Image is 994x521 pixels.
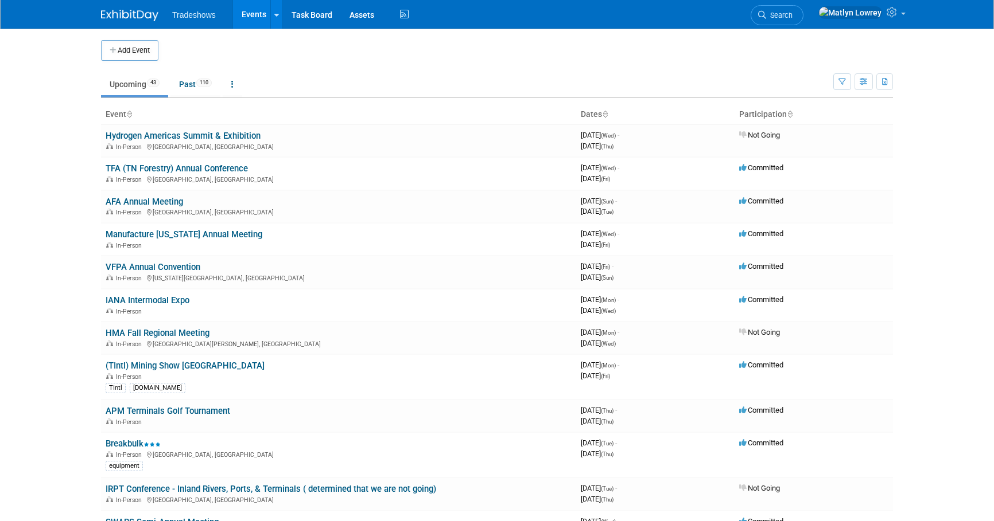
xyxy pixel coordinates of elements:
span: In-Person [116,143,145,151]
span: Committed [739,361,783,369]
span: [DATE] [581,295,619,304]
img: Matlyn Lowrey [818,6,882,19]
div: [US_STATE][GEOGRAPHIC_DATA], [GEOGRAPHIC_DATA] [106,273,572,282]
div: [GEOGRAPHIC_DATA], [GEOGRAPHIC_DATA] [106,495,572,504]
span: In-Person [116,209,145,216]
div: [GEOGRAPHIC_DATA], [GEOGRAPHIC_DATA] [106,174,572,183]
span: (Thu) [601,418,614,425]
div: [GEOGRAPHIC_DATA][PERSON_NAME], [GEOGRAPHIC_DATA] [106,339,572,348]
a: Sort by Participation Type [787,109,793,119]
span: [DATE] [581,438,617,447]
a: Upcoming43 [101,73,168,95]
span: - [615,197,617,205]
span: (Wed) [601,165,616,171]
span: Committed [739,197,783,205]
img: In-Person Event [106,176,113,182]
span: [DATE] [581,449,614,458]
span: [DATE] [581,484,617,492]
span: (Thu) [601,496,614,503]
span: - [615,438,617,447]
span: [DATE] [581,406,617,414]
a: VFPA Annual Convention [106,262,200,272]
span: Not Going [739,484,780,492]
span: [DATE] [581,328,619,336]
img: In-Person Event [106,373,113,379]
span: (Wed) [601,340,616,347]
img: In-Person Event [106,418,113,424]
span: (Thu) [601,408,614,414]
span: (Fri) [601,373,610,379]
div: [DOMAIN_NAME] [130,383,185,393]
a: IRPT Conference - Inland Rivers, Ports, & Terminals ( determined that we are not going) [106,484,436,494]
span: In-Person [116,242,145,249]
span: - [612,262,614,271]
span: [DATE] [581,361,619,369]
span: - [618,163,619,172]
span: [DATE] [581,131,619,139]
img: In-Person Event [106,340,113,346]
span: [DATE] [581,339,616,347]
span: (Fri) [601,264,610,270]
span: Committed [739,262,783,271]
span: (Thu) [601,143,614,150]
a: Sort by Event Name [126,109,132,119]
span: (Wed) [601,308,616,314]
a: Breakbulk [106,438,161,449]
span: Committed [739,406,783,414]
span: (Fri) [601,176,610,182]
span: Not Going [739,131,780,139]
span: Committed [739,438,783,447]
div: equipment [106,461,143,471]
span: Search [766,11,793,19]
span: (Tue) [601,209,614,215]
span: (Wed) [601,231,616,237]
img: In-Person Event [106,143,113,149]
span: In-Person [116,275,145,282]
span: - [618,131,619,139]
span: Committed [739,229,783,238]
span: [DATE] [581,207,614,216]
span: (Mon) [601,297,616,303]
div: [GEOGRAPHIC_DATA], [GEOGRAPHIC_DATA] [106,449,572,459]
span: (Wed) [601,132,616,139]
a: Search [751,5,803,25]
th: Participation [735,105,893,124]
img: In-Person Event [106,275,113,280]
a: HMA Fall Regional Meeting [106,328,209,338]
span: [DATE] [581,371,610,380]
span: [DATE] [581,262,614,271]
a: (TIntl) Mining Show [GEOGRAPHIC_DATA] [106,361,265,371]
span: Not Going [739,328,780,336]
div: TIntl [106,383,126,393]
a: Sort by Start Date [602,109,608,119]
span: [DATE] [581,495,614,503]
a: APM Terminals Golf Tournament [106,406,230,416]
span: In-Person [116,451,145,459]
span: 110 [196,79,212,87]
img: In-Person Event [106,209,113,214]
div: [GEOGRAPHIC_DATA], [GEOGRAPHIC_DATA] [106,142,572,151]
span: Tradeshows [172,10,216,19]
span: - [618,295,619,304]
a: Past110 [170,73,220,95]
span: Committed [739,163,783,172]
span: - [618,328,619,336]
span: In-Person [116,176,145,183]
span: In-Person [116,418,145,426]
span: 43 [147,79,160,87]
span: - [618,229,619,238]
span: - [615,406,617,414]
a: IANA Intermodal Expo [106,295,189,305]
span: [DATE] [581,306,616,315]
th: Dates [576,105,735,124]
a: Hydrogen Americas Summit & Exhibition [106,131,261,141]
span: [DATE] [581,197,617,205]
span: - [618,361,619,369]
span: (Mon) [601,362,616,369]
span: [DATE] [581,174,610,183]
span: [DATE] [581,142,614,150]
img: In-Person Event [106,242,113,248]
span: [DATE] [581,163,619,172]
span: In-Person [116,496,145,504]
img: ExhibitDay [101,10,158,21]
